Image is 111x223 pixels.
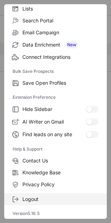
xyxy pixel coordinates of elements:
[13,92,98,103] label: Extension Preference
[4,39,107,51] label: Data Enrichment New
[22,106,86,112] span: Hide Sidebar
[4,116,107,128] label: AI Writer on Gmail
[13,66,98,77] label: Bulk Save Prospects
[4,167,107,179] label: Knowledge Base
[22,131,86,138] span: Find leads on any site
[22,158,98,164] span: Contact Us
[22,18,98,24] span: Search Portal
[66,41,78,48] span: New
[22,41,98,48] span: Data Enrichment
[13,144,98,155] label: Help & Support
[4,155,107,167] label: Contact Us
[4,193,107,205] label: Logout
[4,77,107,89] label: Save Open Profiles
[4,179,107,190] label: Privacy Policy
[22,54,98,60] span: Connect Integrations
[22,29,98,36] span: Email Campaign
[4,103,107,116] label: Hide Sidebar
[22,6,98,12] span: Lists
[4,3,107,15] label: Lists
[4,208,107,219] div: Version 5.16.5
[4,15,107,27] label: Search Portal
[22,80,98,86] span: Save Open Profiles
[4,27,107,39] label: Email Campaign
[22,181,98,188] span: Privacy Policy
[4,128,107,141] label: Find leads on any site
[22,196,98,202] span: Logout
[4,51,107,63] label: Connect Integrations
[22,119,86,125] span: AI Writer on Gmail
[22,169,98,176] span: Knowledge Base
